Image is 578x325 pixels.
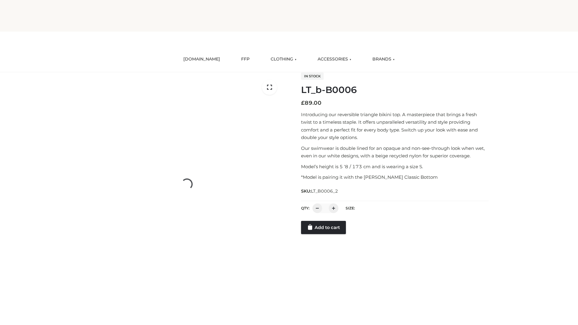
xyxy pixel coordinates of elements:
label: QTY: [301,206,309,210]
a: [DOMAIN_NAME] [179,53,225,66]
bdi: 89.00 [301,100,322,106]
h1: LT_b-B0006 [301,85,489,95]
p: Our swimwear is double lined for an opaque and non-see-through look when wet, even in our white d... [301,144,489,160]
span: LT_B0006_2 [311,188,338,194]
span: £ [301,100,305,106]
label: Size: [346,206,355,210]
p: *Model is pairing it with the [PERSON_NAME] Classic Bottom [301,173,489,181]
a: BRANDS [368,53,399,66]
span: SKU: [301,187,339,195]
a: FFP [237,53,254,66]
p: Model’s height is 5 ‘8 / 173 cm and is wearing a size S. [301,163,489,171]
a: ACCESSORIES [313,53,356,66]
span: In stock [301,73,324,80]
a: Add to cart [301,221,346,234]
a: CLOTHING [266,53,301,66]
p: Introducing our reversible triangle bikini top. A masterpiece that brings a fresh twist to a time... [301,111,489,141]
